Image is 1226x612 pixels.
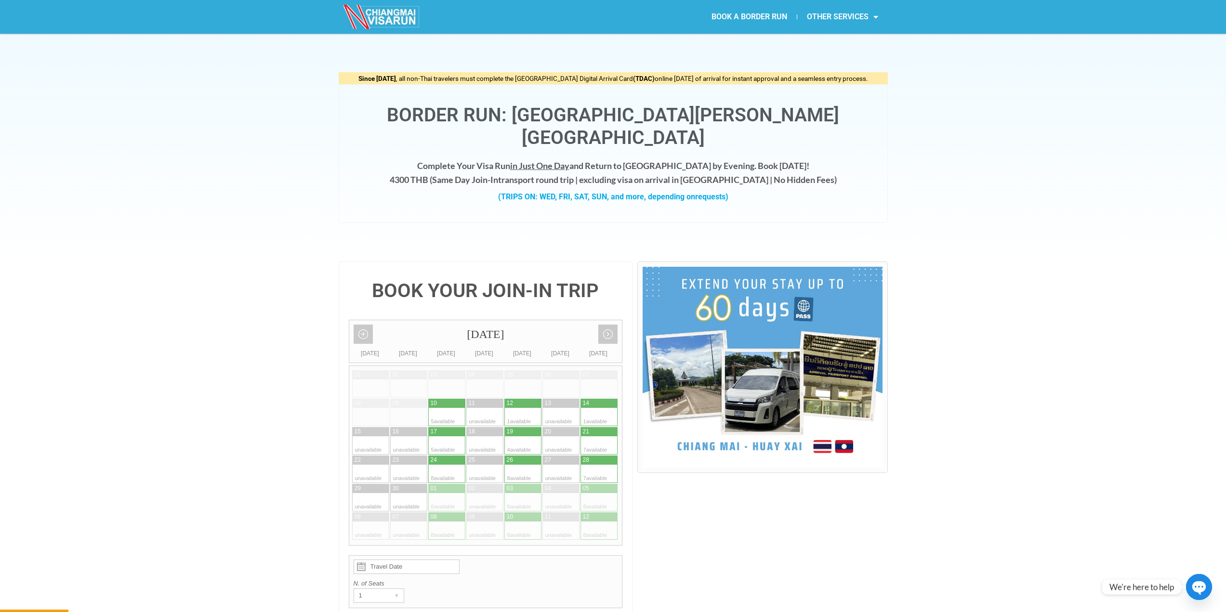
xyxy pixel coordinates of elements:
div: 12 [583,513,589,521]
div: 07 [583,371,589,379]
div: [DATE] [465,349,503,358]
div: [DATE] [503,349,541,358]
div: 23 [393,456,399,464]
div: [DATE] [349,320,622,349]
div: [DATE] [580,349,618,358]
div: [DATE] [427,349,465,358]
div: 09 [469,513,475,521]
a: BOOK A BORDER RUN [702,6,797,28]
div: 20 [545,428,551,436]
div: 01 [355,371,361,379]
div: 05 [583,484,589,493]
nav: Menu [613,6,888,28]
div: 24 [431,456,437,464]
a: OTHER SERVICES [797,6,888,28]
div: 13 [545,399,551,407]
span: requests) [695,192,728,201]
div: 01 [431,484,437,493]
span: , all non-Thai travelers must complete the [GEOGRAPHIC_DATA] Digital Arrival Card online [DATE] o... [358,75,868,82]
div: 02 [469,484,475,493]
div: 1 [354,589,385,602]
div: 06 [355,513,361,521]
div: [DATE] [351,349,389,358]
div: 28 [583,456,589,464]
div: 19 [507,428,513,436]
div: 02 [393,371,399,379]
div: 12 [507,399,513,407]
div: 29 [355,484,361,493]
div: 09 [393,399,399,407]
div: 17 [431,428,437,436]
div: 10 [507,513,513,521]
div: 26 [507,456,513,464]
div: 04 [545,484,551,493]
h1: Border Run: [GEOGRAPHIC_DATA][PERSON_NAME][GEOGRAPHIC_DATA] [349,104,878,149]
strong: (TDAC) [633,75,655,82]
strong: Since [DATE] [358,75,396,82]
div: ▾ [390,589,404,602]
div: 14 [583,399,589,407]
div: [DATE] [541,349,580,358]
div: 25 [469,456,475,464]
div: 08 [431,513,437,521]
div: 06 [545,371,551,379]
div: 07 [393,513,399,521]
div: 04 [469,371,475,379]
div: 15 [355,428,361,436]
div: 11 [469,399,475,407]
span: in Just One Day [510,160,569,171]
div: 08 [355,399,361,407]
div: 21 [583,428,589,436]
strong: (TRIPS ON: WED, FRI, SAT, SUN, and more, depending on [498,192,728,201]
strong: Same Day Join-In [432,174,498,185]
div: [DATE] [389,349,427,358]
div: 10 [431,399,437,407]
div: 05 [507,371,513,379]
div: 27 [545,456,551,464]
label: N. of Seats [354,579,618,588]
div: 22 [355,456,361,464]
div: 11 [545,513,551,521]
div: 18 [469,428,475,436]
h4: Complete Your Visa Run and Return to [GEOGRAPHIC_DATA] by Evening. Book [DATE]! 4300 THB ( transp... [349,159,878,187]
div: 30 [393,484,399,493]
div: 16 [393,428,399,436]
h4: BOOK YOUR JOIN-IN TRIP [349,281,623,300]
div: 03 [507,484,513,493]
div: 03 [431,371,437,379]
